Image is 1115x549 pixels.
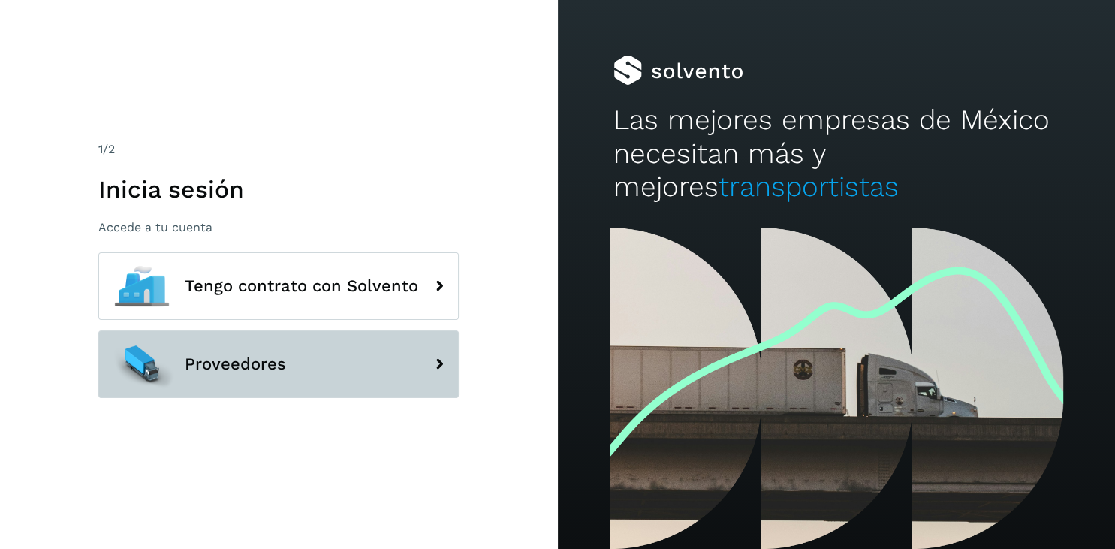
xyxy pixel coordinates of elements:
button: Tengo contrato con Solvento [98,252,459,320]
p: Accede a tu cuenta [98,220,459,234]
span: transportistas [719,170,899,203]
h1: Inicia sesión [98,175,459,204]
span: Proveedores [185,355,286,373]
h2: Las mejores empresas de México necesitan más y mejores [613,104,1059,204]
div: /2 [98,140,459,158]
span: Tengo contrato con Solvento [185,277,418,295]
button: Proveedores [98,330,459,398]
span: 1 [98,142,103,156]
